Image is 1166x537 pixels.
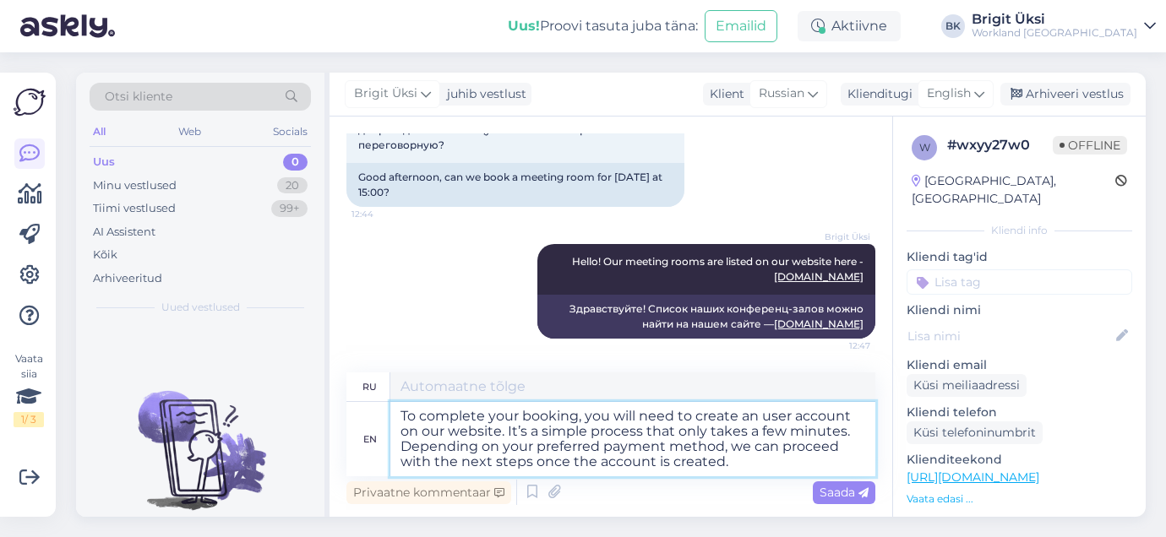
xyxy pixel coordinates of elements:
b: Uus! [508,18,540,34]
div: All [90,121,109,143]
img: No chats [76,361,324,513]
div: Brigit Üksi [972,13,1137,26]
span: Russian [759,84,804,103]
a: [DOMAIN_NAME] [774,317,864,330]
div: 99+ [271,200,308,217]
div: BK [941,14,965,38]
button: Emailid [705,10,777,42]
a: [URL][DOMAIN_NAME] [907,469,1039,485]
p: Vaata edasi ... [907,491,1132,507]
div: Klient [703,85,744,103]
span: Brigit Üksi [354,84,417,103]
div: [GEOGRAPHIC_DATA], [GEOGRAPHIC_DATA] [912,172,1115,208]
div: Küsi telefoninumbrit [907,421,1043,444]
p: Operatsioonisüsteem [907,513,1132,531]
div: Здравствуйте! Список наших конференц-залов можно найти на нашем сайте — [537,295,875,339]
div: Good afternoon, can we book a meeting room for [DATE] at 15:00? [346,163,684,207]
div: juhib vestlust [440,85,526,103]
p: Kliendi telefon [907,404,1132,421]
div: Vaata siia [14,351,44,427]
span: Offline [1053,136,1127,155]
span: 12:44 [351,208,415,220]
div: Minu vestlused [93,177,177,194]
span: Otsi kliente [105,88,172,106]
div: ru [362,372,377,401]
span: Hello! Our meeting rooms are listed on our website here - [572,255,864,283]
a: [DOMAIN_NAME] [774,270,864,283]
p: Kliendi tag'id [907,248,1132,266]
div: Uus [93,154,115,171]
div: 1 / 3 [14,412,44,427]
div: Socials [270,121,311,143]
div: # wxyy27w0 [947,135,1053,155]
div: Proovi tasuta juba täna: [508,16,698,36]
span: Uued vestlused [161,300,240,315]
div: Web [175,121,204,143]
input: Lisa nimi [907,327,1113,345]
div: Workland [GEOGRAPHIC_DATA] [972,26,1137,40]
div: Arhiveeritud [93,270,162,287]
span: Saada [820,485,869,500]
span: w [919,141,930,154]
div: Privaatne kommentaar [346,481,511,504]
div: Klienditugi [841,85,913,103]
div: en [363,425,377,453]
p: Kliendi nimi [907,301,1132,319]
div: Kõik [93,247,117,263]
p: Klienditeekond [907,451,1132,469]
div: Tiimi vestlused [93,200,176,217]
div: Küsi meiliaadressi [907,374,1027,397]
textarea: To complete your booking, you will need to create an user account on our website. It’s a simple p... [390,402,875,476]
div: Aktiivne [798,11,901,41]
p: Kliendi email [907,356,1132,374]
span: Brigit Üksi [807,231,870,243]
div: Kliendi info [907,223,1132,238]
img: Askly Logo [14,86,46,118]
span: English [927,84,971,103]
div: 20 [277,177,308,194]
a: Brigit ÜksiWorkland [GEOGRAPHIC_DATA] [972,13,1156,40]
span: 12:47 [807,339,870,352]
div: Arhiveeri vestlus [1000,83,1131,106]
div: 0 [283,154,308,171]
input: Lisa tag [907,269,1132,295]
div: AI Assistent [93,224,155,241]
